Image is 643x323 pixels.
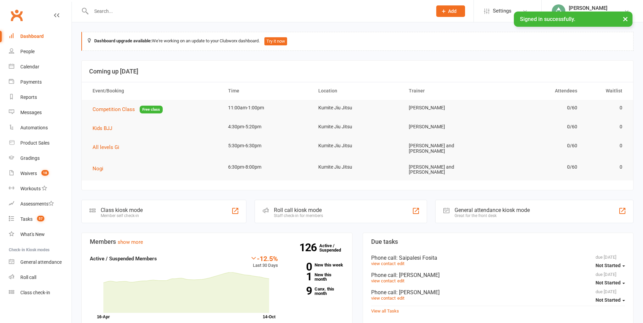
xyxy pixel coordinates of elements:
[93,124,117,132] button: Kids BJJ
[403,119,493,135] td: [PERSON_NAME]
[93,105,163,114] button: Competition ClassFree class
[93,165,108,173] button: Nogi
[288,273,344,281] a: 1New this month
[403,159,493,180] td: [PERSON_NAME] and [PERSON_NAME]
[493,3,511,19] span: Settings
[20,186,41,191] div: Workouts
[9,270,72,285] a: Roll call
[20,125,48,130] div: Automations
[9,135,72,151] a: Product Sales
[493,138,583,154] td: 0/60
[37,216,44,221] span: 57
[583,119,628,135] td: 0
[397,278,404,283] a: edit
[93,166,103,172] span: Nogi
[396,272,440,278] span: : [PERSON_NAME]
[9,227,72,242] a: What's New
[371,238,625,245] h3: Due tasks
[89,6,427,16] input: Search...
[9,212,72,227] a: Tasks 57
[20,171,37,176] div: Waivers
[9,74,72,90] a: Payments
[493,100,583,116] td: 0/60
[371,308,399,314] a: View all Tasks
[140,106,163,113] span: Free class
[250,255,278,262] div: -12.5%
[94,38,152,43] strong: Dashboard upgrade available:
[9,166,72,181] a: Waivers 18
[222,119,312,135] td: 4:30pm-5:20pm
[20,34,44,39] div: Dashboard
[312,138,402,154] td: Kumite Jiu Jitsu
[493,82,583,100] th: Attendees
[371,296,396,301] a: view contact
[312,82,402,100] th: Location
[20,64,39,69] div: Calendar
[371,278,396,283] a: view contact
[9,285,72,300] a: Class kiosk mode
[288,287,344,296] a: 9Canx. this month
[552,4,565,18] img: thumb_image1713433996.png
[81,32,634,51] div: We're working on an update to your Clubworx dashboard.
[403,138,493,159] td: [PERSON_NAME] and [PERSON_NAME]
[222,159,312,175] td: 6:30pm-8:00pm
[397,261,404,266] a: edit
[396,255,437,261] span: : Saipalesi Fosita
[20,94,37,100] div: Reports
[288,272,312,282] strong: 1
[20,110,42,115] div: Messages
[41,170,49,176] span: 18
[20,290,50,295] div: Class check-in
[93,143,124,151] button: All levels Gi
[20,259,62,265] div: General attendance
[20,216,33,222] div: Tasks
[583,159,628,175] td: 0
[101,213,143,218] div: Member self check-in
[583,100,628,116] td: 0
[101,207,143,213] div: Class kiosk mode
[20,79,42,85] div: Payments
[371,272,625,278] div: Phone call
[288,262,312,272] strong: 0
[455,207,530,213] div: General attendance kiosk mode
[520,16,575,22] span: Signed in successfully.
[89,68,626,75] h3: Coming up [DATE]
[9,29,72,44] a: Dashboard
[596,297,621,303] span: Not Started
[371,255,625,261] div: Phone call
[371,289,625,296] div: Phone call
[9,181,72,196] a: Workouts
[569,11,607,17] div: Kumite Jiu Jitsu
[371,261,396,266] a: view contact
[86,82,222,100] th: Event/Booking
[596,260,625,272] button: Not Started
[583,138,628,154] td: 0
[9,255,72,270] a: General attendance kiosk mode
[222,82,312,100] th: Time
[9,120,72,135] a: Automations
[319,238,349,257] a: 126Active / Suspended
[93,144,119,150] span: All levels Gi
[455,213,530,218] div: Great for the front desk
[9,196,72,212] a: Assessments
[596,280,621,285] span: Not Started
[403,82,493,100] th: Trainer
[288,286,312,296] strong: 9
[583,82,628,100] th: Waitlist
[8,7,25,24] a: Clubworx
[222,138,312,154] td: 5:30pm-6:30pm
[9,105,72,120] a: Messages
[20,155,40,161] div: Gradings
[222,100,312,116] td: 11:00am-1:00pm
[619,12,631,26] button: ×
[569,5,607,11] div: [PERSON_NAME]
[90,238,344,245] h3: Members
[596,263,621,268] span: Not Started
[118,239,143,245] a: show more
[9,44,72,59] a: People
[403,100,493,116] td: [PERSON_NAME]
[274,207,323,213] div: Roll call kiosk mode
[312,100,402,116] td: Kumite Jiu Jitsu
[264,37,287,45] button: Try it now
[397,296,404,301] a: edit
